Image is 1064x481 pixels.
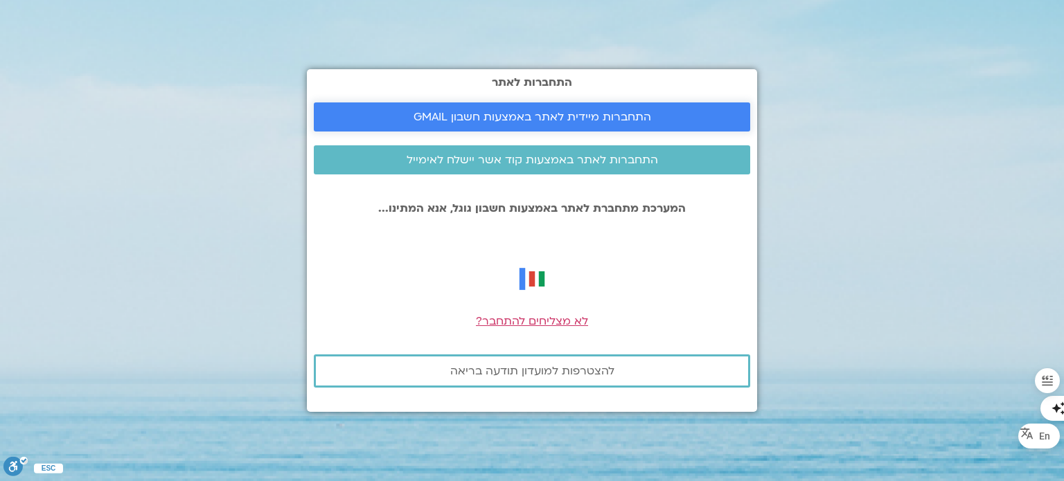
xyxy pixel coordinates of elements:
[314,145,750,174] a: התחברות לאתר באמצעות קוד אשר יישלח לאימייל
[407,154,658,166] span: התחברות לאתר באמצעות קוד אשר יישלח לאימייל
[314,102,750,131] a: התחברות מיידית לאתר באמצעות חשבון GMAIL
[476,314,588,329] a: לא מצליחים להתחבר?
[314,354,750,388] a: להצטרפות למועדון תודעה בריאה
[414,111,651,123] span: התחברות מיידית לאתר באמצעות חשבון GMAIL
[314,202,750,215] p: המערכת מתחברת לאתר באמצעות חשבון גוגל, אנא המתינו...
[450,365,614,377] span: להצטרפות למועדון תודעה בריאה
[314,76,750,89] h2: התחברות לאתר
